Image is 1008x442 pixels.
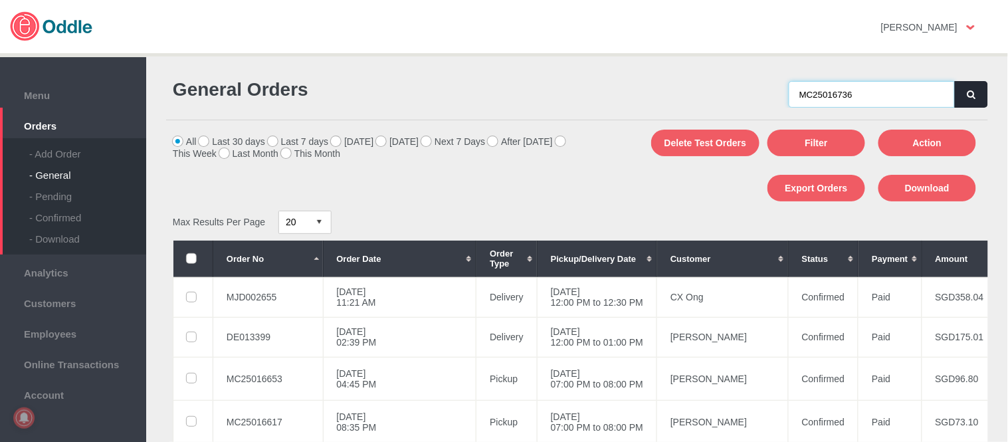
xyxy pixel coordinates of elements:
td: SGD96.80 [922,357,997,400]
span: Customers [7,294,140,309]
label: [DATE] [331,136,373,147]
div: - Confirmed [29,202,146,223]
div: - Add Order [29,138,146,160]
th: Order Date [323,241,476,277]
span: Account [7,386,140,401]
label: All [173,136,197,147]
label: [DATE] [376,136,419,147]
button: Delete Test Orders [651,130,759,156]
label: Last Month [219,148,278,159]
label: This Month [281,148,340,159]
th: Order Type [476,241,538,277]
td: [DATE] 07:00 PM to 08:00 PM [537,357,656,400]
h1: General Orders [173,79,571,100]
td: SGD358.04 [922,277,997,317]
span: Orders [7,117,140,132]
td: Paid [858,357,922,400]
td: [DATE] 12:00 PM to 12:30 PM [537,277,656,317]
span: Menu [7,86,140,101]
td: [DATE] 02:39 PM [323,317,476,357]
td: [DATE] 12:00 PM to 01:00 PM [537,317,656,357]
td: MC25016653 [213,357,324,400]
td: MJD002655 [213,277,324,317]
div: - Download [29,223,146,245]
span: Max Results Per Page [173,217,265,227]
td: [PERSON_NAME] [657,357,789,400]
input: Search by name, email or phone [789,81,955,108]
div: - Pending [29,181,146,202]
td: DE013399 [213,317,324,357]
td: Paid [858,277,922,317]
td: SGD175.01 [922,317,997,357]
th: Order No [213,241,324,277]
span: Online Transactions [7,356,140,370]
span: Analytics [7,264,140,278]
label: Last 30 days [199,136,264,147]
strong: [PERSON_NAME] [881,22,958,33]
th: Payment [858,241,922,277]
td: Pickup [476,357,538,400]
td: Confirmed [788,277,858,317]
button: Action [878,130,976,156]
td: Confirmed [788,317,858,357]
label: Next 7 Days [421,136,485,147]
img: user-option-arrow.png [967,25,975,30]
span: Employees [7,325,140,340]
td: Delivery [476,277,538,317]
label: After [DATE] [488,136,553,147]
td: [DATE] 11:21 AM [323,277,476,317]
button: Filter [767,130,865,156]
td: Paid [858,317,922,357]
button: Download [878,175,976,201]
th: Customer [657,241,789,277]
td: [PERSON_NAME] [657,317,789,357]
td: [DATE] 04:45 PM [323,357,476,400]
th: Status [788,241,858,277]
button: Export Orders [767,175,865,201]
td: Delivery [476,317,538,357]
th: Pickup/Delivery Date [537,241,656,277]
td: CX Ong [657,277,789,317]
td: Confirmed [788,357,858,400]
label: Last 7 days [268,136,329,147]
th: Amount [922,241,997,277]
div: - General [29,160,146,181]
